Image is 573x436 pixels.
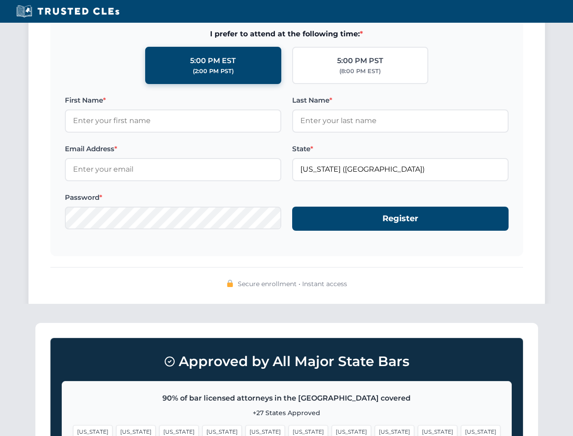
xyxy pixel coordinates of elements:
[65,144,281,154] label: Email Address
[65,158,281,181] input: Enter your email
[73,392,500,404] p: 90% of bar licensed attorneys in the [GEOGRAPHIC_DATA] covered
[62,349,512,374] h3: Approved by All Major State Bars
[292,158,509,181] input: Florida (FL)
[337,55,383,67] div: 5:00 PM PST
[65,95,281,106] label: First Name
[292,95,509,106] label: Last Name
[190,55,236,67] div: 5:00 PM EST
[226,280,234,287] img: 🔒
[73,408,500,418] p: +27 States Approved
[65,28,509,40] span: I prefer to attend at the following time:
[292,144,509,154] label: State
[193,67,234,76] div: (2:00 PM PST)
[65,109,281,132] input: Enter your first name
[292,207,509,231] button: Register
[339,67,381,76] div: (8:00 PM EST)
[14,5,122,18] img: Trusted CLEs
[65,192,281,203] label: Password
[292,109,509,132] input: Enter your last name
[238,279,347,289] span: Secure enrollment • Instant access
